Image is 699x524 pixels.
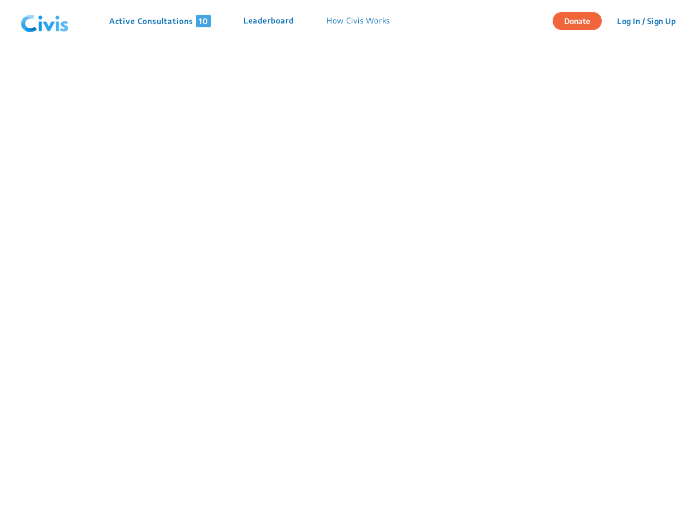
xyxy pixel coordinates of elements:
p: How Civis Works [327,15,390,27]
img: navlogo.png [16,5,73,38]
button: Donate [553,12,602,30]
span: 10 [196,15,211,27]
p: Active Consultations [109,15,211,27]
p: Leaderboard [244,15,294,27]
a: Donate [553,15,610,26]
button: Log In / Sign Up [610,13,683,29]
